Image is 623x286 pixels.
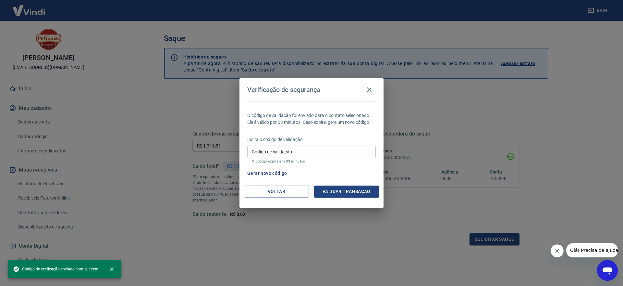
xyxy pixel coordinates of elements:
span: Código de verificação enviado com sucesso. [13,266,99,272]
p: O código expira em 03 minutos. [252,159,371,163]
button: Validar transação [314,186,379,198]
iframe: Botão para abrir a janela de mensagens [597,260,618,281]
p: Insira o código de validação [247,136,376,143]
iframe: Fechar mensagem [551,244,564,257]
h4: Verificação de segurança [247,86,320,94]
button: Gerar novo código [245,167,290,179]
span: Olá! Precisa de ajuda? [4,5,55,10]
button: close [104,262,119,276]
p: O código de validação foi enviado para o contato selecionado. Ele é válido por 03 minutos. Caso e... [247,112,376,126]
button: Voltar [244,186,309,198]
iframe: Mensagem da empresa [566,243,618,257]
